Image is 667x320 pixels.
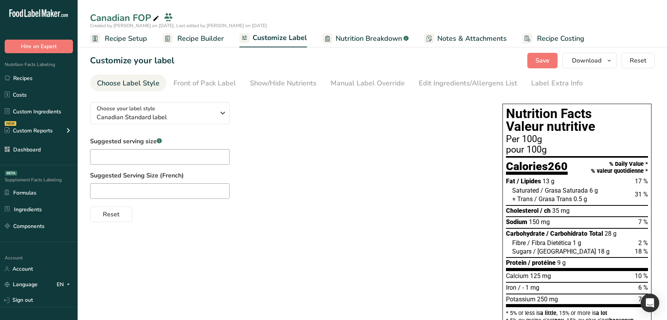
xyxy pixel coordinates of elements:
a: Notes & Attachments [424,30,507,47]
span: Created by [PERSON_NAME] on [DATE], Last edited by [PERSON_NAME] on [DATE] [90,23,267,29]
div: BETA [5,171,17,176]
button: Choose your label style Canadian Standard label [90,102,230,124]
h1: Customize your label [90,54,174,67]
div: Canadian FOP [90,11,161,25]
div: Manual Label Override [331,78,405,89]
span: 18 g [598,248,610,255]
span: Customize Label [253,33,307,43]
div: Calories [506,161,568,175]
span: Download [572,56,601,65]
div: Front of Pack Label [173,78,236,89]
span: Notes & Attachments [437,33,507,44]
span: Nutrition Breakdown [336,33,402,44]
span: Reset [103,210,120,219]
span: / Fibra Dietética [527,239,571,247]
span: a little [540,310,556,316]
button: Save [527,53,558,68]
div: Open Intercom Messenger [641,294,659,312]
div: Custom Reports [5,127,53,135]
span: 9 g [557,259,566,266]
span: Cholesterol [506,207,539,214]
span: / Grasa Trans [534,195,572,203]
span: / ch [540,207,551,214]
span: / Lipides [517,177,541,185]
span: 1 g [573,239,581,247]
button: Hire an Expert [5,40,73,53]
span: Fat [506,177,515,185]
span: a lot [596,310,607,316]
a: Customize Label [239,29,307,48]
div: EN [57,280,73,289]
span: + Trans [512,195,533,203]
a: Language [5,278,38,291]
div: NEW [5,121,16,126]
span: 13 g [542,177,554,185]
span: 1 mg [525,284,539,291]
span: Saturated [512,187,539,194]
div: pour 100g [506,145,648,155]
a: Recipe Setup [90,30,147,47]
span: 250 mg [537,296,558,303]
a: Recipe Costing [522,30,584,47]
span: / [GEOGRAPHIC_DATA] [533,248,596,255]
a: Nutrition Breakdown [322,30,409,47]
div: % Daily Value * % valeur quotidienne * [591,161,648,174]
div: Per 100g [506,135,648,144]
span: Potassium [506,296,535,303]
span: 6 g [589,187,598,194]
h1: Nutrition Facts Valeur nutritive [506,107,648,133]
a: Recipe Builder [163,30,224,47]
span: / Carbohidrato Total [546,230,603,237]
span: Calcium [506,272,528,280]
span: 17 % [635,177,648,185]
span: Sodium [506,218,527,226]
button: Reset [622,53,655,68]
span: 7 % [638,296,648,303]
span: Recipe Setup [105,33,147,44]
span: / protéine [528,259,556,266]
span: 10 % [635,272,648,280]
span: Reset [630,56,646,65]
span: Choose your label style [97,104,155,113]
span: Protein [506,259,527,266]
button: Download [562,53,617,68]
label: Suggested Serving Size (French) [90,171,487,180]
span: 35 mg [552,207,570,214]
div: Show/Hide Nutrients [250,78,317,89]
span: 150 mg [529,218,550,226]
span: 125 mg [530,272,551,280]
span: Canadian Standard label [97,113,215,122]
div: Edit Ingredients/Allergens List [419,78,517,89]
span: Sugars [512,248,532,255]
span: / Grasa Saturada [541,187,588,194]
span: 2 % [638,239,648,247]
div: Label Extra Info [531,78,583,89]
span: Save [535,56,549,65]
span: 260 [548,160,568,173]
span: 0.5 g [573,195,587,203]
span: Recipe Builder [177,33,224,44]
span: Carbohydrate [506,230,545,237]
span: / - [518,284,524,291]
span: 18 % [635,248,648,255]
span: 6 % [638,284,648,291]
span: Iron [506,284,516,291]
span: Fibre [512,239,526,247]
span: 7 % [638,218,648,226]
span: 28 g [605,230,617,237]
button: Reset [90,207,132,222]
div: Choose Label Style [97,78,159,89]
span: Recipe Costing [537,33,584,44]
label: Suggested serving size [90,137,230,146]
span: 31 % [635,191,648,198]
